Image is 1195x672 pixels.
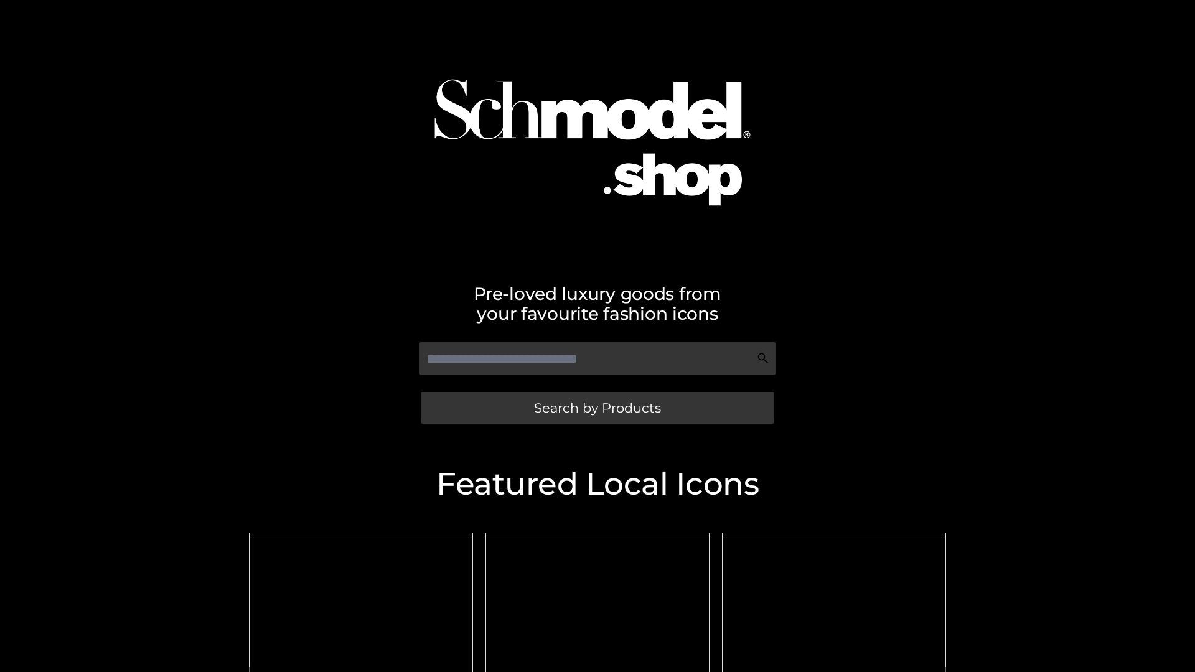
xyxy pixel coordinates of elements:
a: Search by Products [421,392,774,424]
span: Search by Products [534,401,661,414]
h2: Featured Local Icons​ [243,469,952,500]
h2: Pre-loved luxury goods from your favourite fashion icons [243,284,952,324]
img: Search Icon [757,352,769,365]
